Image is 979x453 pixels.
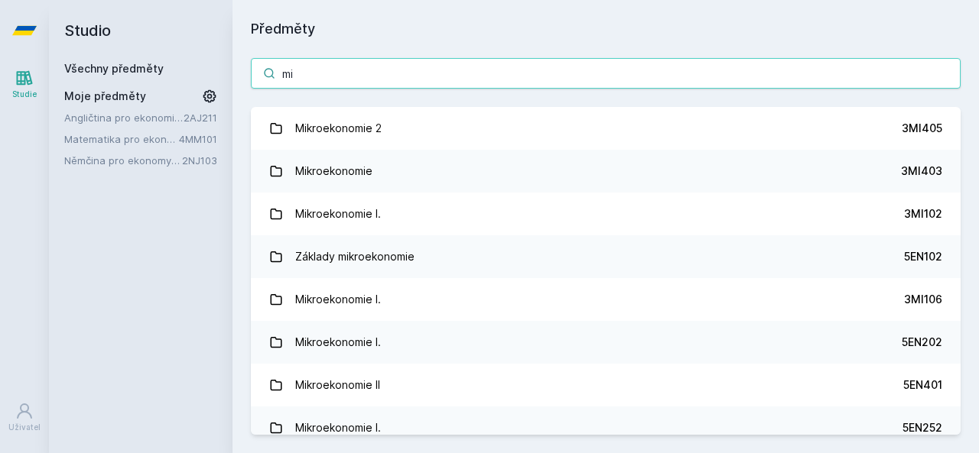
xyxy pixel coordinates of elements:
font: Mikroekonomie I. [295,421,381,434]
font: Studie [12,89,37,99]
font: Studio [64,21,111,40]
font: Mikroekonomie 2 [295,121,382,134]
a: Studie [3,61,46,108]
font: Mikroekonomie [295,164,372,177]
font: 5EN401 [903,378,942,391]
font: 5EN252 [903,421,942,434]
font: 3MI403 [901,164,942,177]
font: Základy mikroekonomie [295,250,415,263]
a: Mikroekonomie I. 3MI106 [251,278,961,321]
font: Matematika pro ekonomiku [64,133,194,145]
font: Předměty [251,21,315,37]
font: Uživatel [8,422,41,432]
a: Angličtina pro ekonomická studia 1 (B2/C1) [64,110,184,125]
font: Mikroekonomie I. [295,207,381,220]
font: Mikroekonomie I. [295,335,381,348]
a: Mikroekonomie 3MI403 [251,150,961,193]
a: Všechny předměty [64,62,164,75]
font: 5EN102 [904,250,942,263]
a: Základy mikroekonomie 5EN102 [251,235,961,278]
a: Uživatel [3,394,46,441]
font: Mikroekonomie II [295,378,380,391]
a: Mikroekonomie I. 5EN202 [251,321,961,364]
font: 3MI106 [904,293,942,306]
font: 5EN202 [902,335,942,348]
font: Němčina pro ekonomy - mírně pokročilá úroveň 1 (A2) [64,154,322,167]
a: 2AJ211 [184,112,217,124]
a: Mikroekonomie I. 3MI102 [251,193,961,235]
a: 2NJ103 [182,154,217,167]
font: Mikroekonomie I. [295,293,381,306]
font: 3MI405 [902,121,942,134]
a: 4MM101 [179,133,217,145]
font: 3MI102 [904,207,942,220]
a: Mikroekonomie I. 5EN252 [251,406,961,449]
input: Název nebo ident předmětu… [251,58,961,89]
a: Němčina pro ekonomy - mírně pokročilá úroveň 1 (A2) [64,153,182,168]
a: Mikroekonomie 2 3MI405 [251,107,961,150]
a: Mikroekonomie II 5EN401 [251,364,961,406]
a: Matematika pro ekonomiku [64,131,179,147]
font: Angličtina pro ekonomická studia 1 (B2/C1) [64,112,269,124]
font: Moje předměty [64,89,146,102]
